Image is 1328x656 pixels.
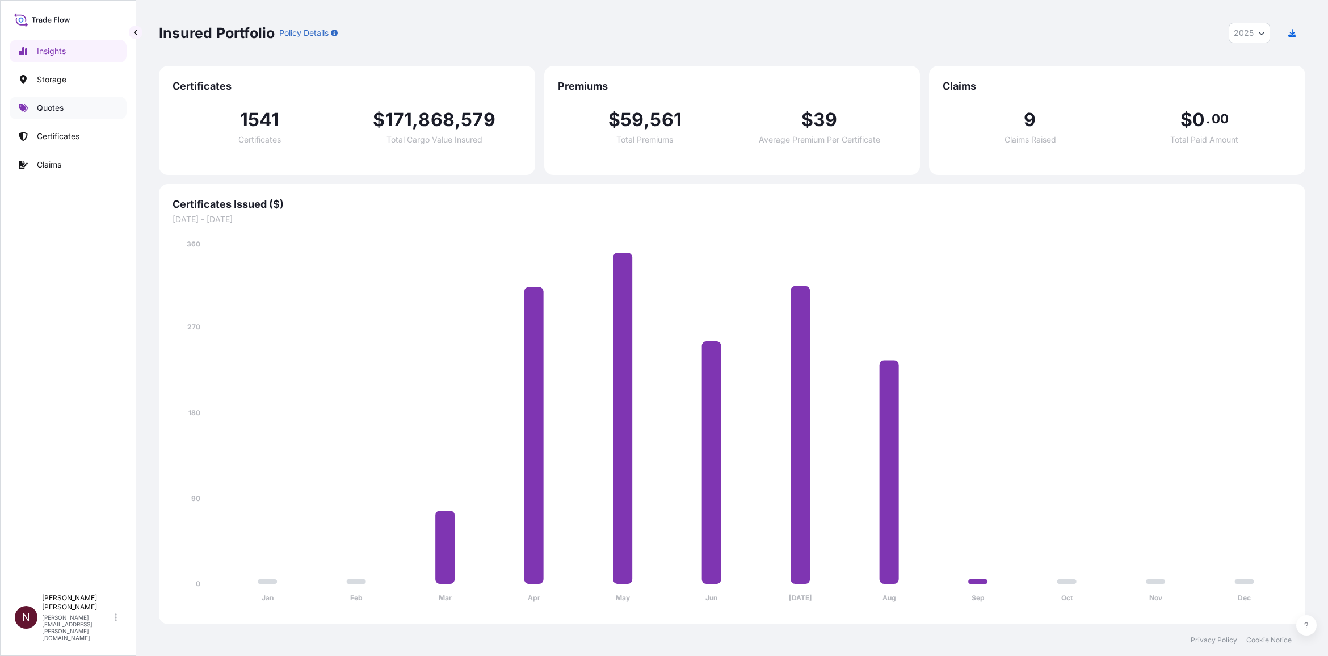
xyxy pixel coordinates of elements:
span: Certificates [173,80,522,93]
tspan: Sep [972,594,985,602]
span: 0 [1192,111,1205,129]
tspan: Apr [528,594,540,602]
span: $ [1180,111,1192,129]
span: $ [373,111,385,129]
span: 561 [650,111,682,129]
tspan: May [616,594,631,602]
a: Claims [10,153,127,176]
tspan: Jun [705,594,717,602]
a: Quotes [10,97,127,119]
p: Claims [37,159,61,170]
span: Claims Raised [1005,136,1056,144]
span: 59 [620,111,644,129]
button: Year Selector [1229,23,1270,43]
p: Insured Portfolio [159,24,275,42]
p: Quotes [37,102,64,114]
p: [PERSON_NAME][EMAIL_ADDRESS][PERSON_NAME][DOMAIN_NAME] [42,614,112,641]
tspan: 90 [191,494,200,503]
span: Certificates [238,136,281,144]
span: Claims [943,80,1292,93]
span: 579 [461,111,495,129]
tspan: Oct [1061,594,1073,602]
p: Storage [37,74,66,85]
tspan: Aug [882,594,896,602]
span: N [22,612,30,623]
span: Total Cargo Value Insured [386,136,482,144]
tspan: Feb [350,594,363,602]
p: Insights [37,45,66,57]
p: Certificates [37,131,79,142]
tspan: Dec [1238,594,1251,602]
tspan: Jan [262,594,274,602]
span: Certificates Issued ($) [173,198,1292,211]
span: Premiums [558,80,907,93]
tspan: 180 [188,408,200,417]
span: , [412,111,418,129]
p: Policy Details [279,27,329,39]
span: 39 [813,111,837,129]
span: Average Premium Per Certificate [759,136,880,144]
tspan: 270 [187,323,200,331]
span: . [1206,114,1210,123]
span: Total Paid Amount [1170,136,1238,144]
span: $ [608,111,620,129]
tspan: 0 [196,579,200,588]
tspan: 360 [187,240,200,248]
tspan: Nov [1149,594,1163,602]
tspan: [DATE] [789,594,812,602]
a: Storage [10,68,127,91]
span: 2025 [1234,27,1254,39]
span: Total Premiums [616,136,673,144]
span: 9 [1024,111,1036,129]
tspan: Mar [439,594,452,602]
a: Insights [10,40,127,62]
p: [PERSON_NAME] [PERSON_NAME] [42,594,112,612]
a: Certificates [10,125,127,148]
span: , [455,111,461,129]
span: 171 [385,111,413,129]
span: 1541 [240,111,280,129]
span: 868 [418,111,455,129]
a: Privacy Policy [1191,636,1237,645]
span: $ [801,111,813,129]
span: [DATE] - [DATE] [173,214,1292,225]
span: , [644,111,650,129]
span: 00 [1212,114,1229,123]
a: Cookie Notice [1246,636,1292,645]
